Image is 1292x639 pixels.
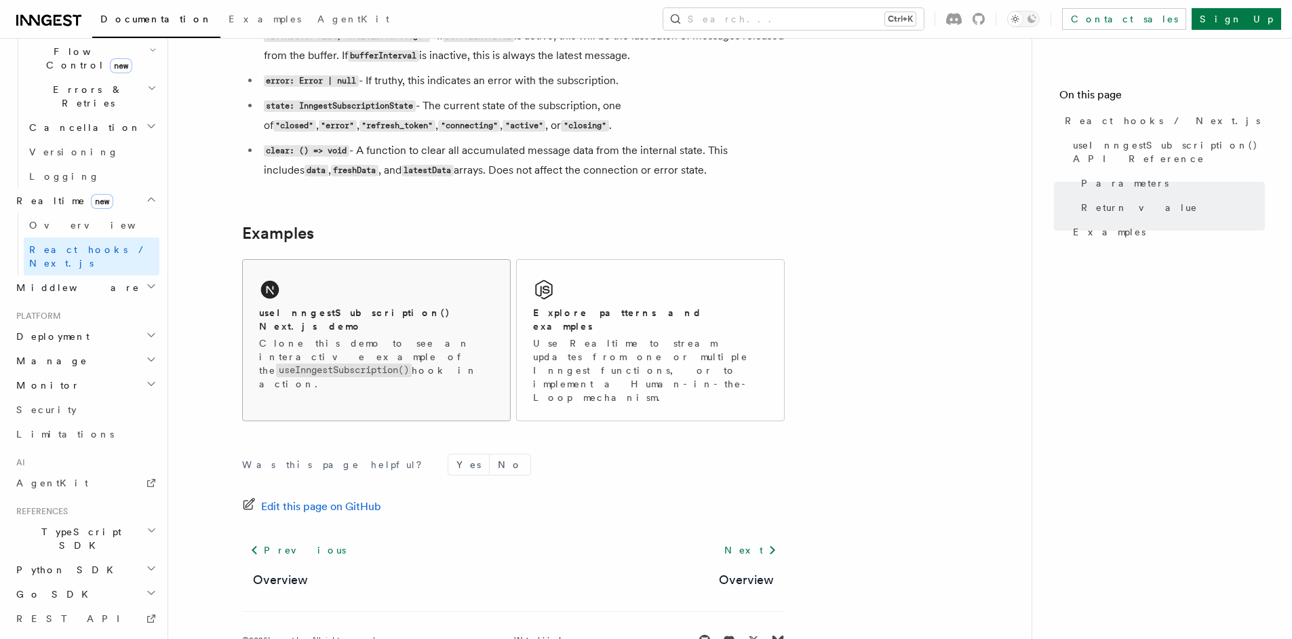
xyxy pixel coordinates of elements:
[561,120,608,132] code: "closing"
[276,364,412,376] code: useInngestSubscription()
[24,237,159,275] a: React hooks / Next.js
[11,606,159,631] a: REST API
[24,115,159,140] button: Cancellation
[490,454,530,475] button: No
[242,538,354,562] a: Previous
[317,14,389,24] span: AgentKit
[24,121,141,134] span: Cancellation
[1065,114,1260,128] span: React hooks / Next.js
[348,50,419,62] code: bufferInterval
[11,311,61,322] span: Platform
[11,330,90,343] span: Deployment
[1073,225,1146,239] span: Examples
[242,497,381,516] a: Edit this page on GitHub
[264,145,349,157] code: clear: () => void
[16,404,77,415] span: Security
[24,39,159,77] button: Flow Controlnew
[1068,220,1265,244] a: Examples
[11,506,68,517] span: References
[11,525,146,552] span: TypeScript SDK
[273,120,316,132] code: "closed"
[1062,8,1186,30] a: Contact sales
[16,478,88,488] span: AgentKit
[516,259,785,421] a: Explore patterns and examplesUse Realtime to stream updates from one or multiple Inngest function...
[716,538,785,562] a: Next
[29,244,149,269] span: React hooks / Next.js
[1059,109,1265,133] a: React hooks / Next.js
[1081,176,1169,190] span: Parameters
[260,96,785,136] li: - The current state of the subscription, one of , , , , , or .
[16,613,132,624] span: REST API
[29,220,169,231] span: Overview
[448,454,489,475] button: Yes
[11,520,159,558] button: TypeScript SDK
[1059,87,1265,109] h4: On this page
[264,75,359,87] code: error: Error | null
[11,558,159,582] button: Python SDK
[242,259,511,421] a: useInngestSubscription() Next.js demoClone this demo to see an interactive example of theuseInnge...
[11,422,159,446] a: Limitations
[1076,171,1265,195] a: Parameters
[533,306,768,333] h2: Explore patterns and examples
[260,141,785,180] li: - A function to clear all accumulated message data from the internal state. This includes , , and...
[259,336,494,391] p: Clone this demo to see an interactive example of the hook in action.
[24,213,159,237] a: Overview
[438,120,500,132] code: "connecting"
[242,458,431,471] p: Was this page helpful?
[885,12,916,26] kbd: Ctrl+K
[24,83,147,110] span: Errors & Retries
[92,4,220,38] a: Documentation
[24,45,149,72] span: Flow Control
[261,497,381,516] span: Edit this page on GitHub
[11,194,113,208] span: Realtime
[11,379,80,392] span: Monitor
[11,189,159,213] button: Realtimenew
[220,4,309,37] a: Examples
[11,587,96,601] span: Go SDK
[305,165,328,176] code: data
[260,71,785,91] li: - If truthy, this indicates an error with the subscription.
[11,275,159,300] button: Middleware
[100,14,212,24] span: Documentation
[11,582,159,606] button: Go SDK
[259,306,494,333] h2: useInngestSubscription() Next.js demo
[331,165,378,176] code: freshData
[24,140,159,164] a: Versioning
[11,457,25,468] span: AI
[1073,138,1265,166] span: useInngestSubscription() API Reference
[1076,195,1265,220] a: Return value
[11,349,159,373] button: Manage
[533,336,768,404] p: Use Realtime to stream updates from one or multiple Inngest functions, or to implement a Human-in...
[253,570,308,589] a: Overview
[11,373,159,398] button: Monitor
[309,4,397,37] a: AgentKit
[260,26,785,66] li: - If is active, this will be the last batch of messages released from the buffer. If is inactive,...
[359,120,435,132] code: "refresh_token"
[91,194,113,209] span: new
[1007,11,1040,27] button: Toggle dark mode
[29,171,100,182] span: Logging
[402,165,454,176] code: latestData
[229,14,301,24] span: Examples
[503,120,545,132] code: "active"
[1192,8,1281,30] a: Sign Up
[24,77,159,115] button: Errors & Retries
[663,8,924,30] button: Search...Ctrl+K
[1068,133,1265,171] a: useInngestSubscription() API Reference
[11,471,159,495] a: AgentKit
[242,224,314,243] a: Examples
[719,570,774,589] a: Overview
[11,354,87,368] span: Manage
[11,398,159,422] a: Security
[11,213,159,275] div: Realtimenew
[11,281,140,294] span: Middleware
[24,164,159,189] a: Logging
[29,147,119,157] span: Versioning
[11,563,121,577] span: Python SDK
[1081,201,1198,214] span: Return value
[319,120,357,132] code: "error"
[16,429,114,440] span: Limitations
[110,58,132,73] span: new
[11,324,159,349] button: Deployment
[264,100,416,112] code: state: InngestSubscriptionState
